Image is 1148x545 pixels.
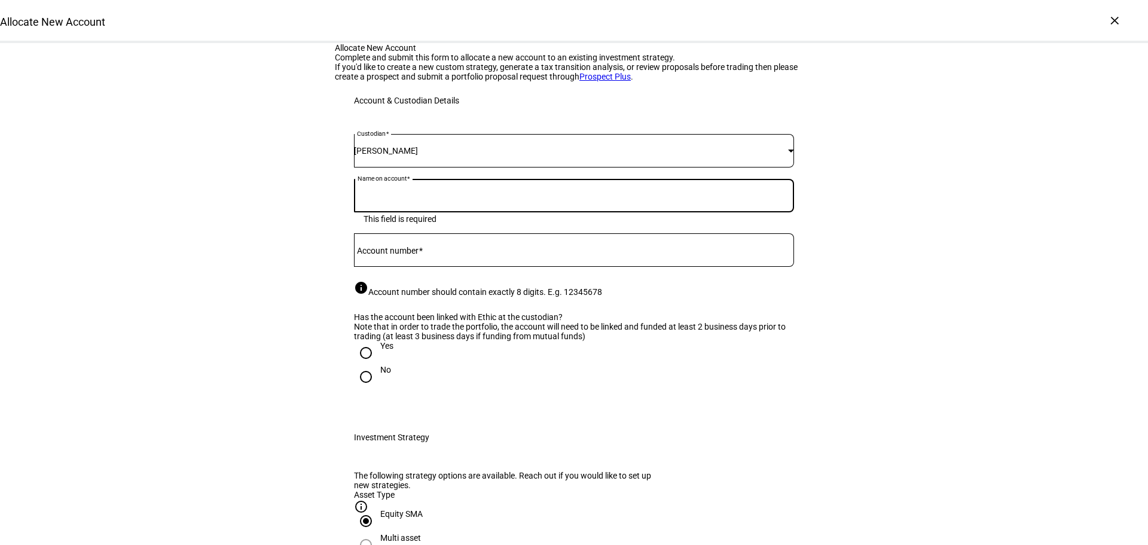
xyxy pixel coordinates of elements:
a: Prospect Plus [579,72,631,81]
mat-icon: info [354,281,368,295]
div: Yes [380,341,393,351]
mat-label: Name on account [358,175,407,182]
span: [PERSON_NAME] [354,146,418,156]
div: Has the account been linked with Ethic at the custodian? [354,312,794,322]
div: Investment Strategy [354,433,429,442]
div: Allocate New Account [335,43,813,53]
div: No [380,365,391,375]
mat-label: Custodian [357,130,386,137]
div: Asset Type [354,490,794,500]
input: Account number [354,243,794,252]
div: Complete and submit this form to allocate a new account to an existing investment strategy. [335,53,813,62]
plt-strategy-filter-column-header: Asset Type [354,490,794,509]
div: The following strategy options are available. Reach out if you would like to set up new strategies. [354,471,662,490]
div: Account number should contain exactly 8 digits. E.g. 12345678 [354,281,794,297]
mat-icon: info_outline [354,500,368,514]
mat-label: Account number [357,246,419,255]
div: If you'd like to create a new custom strategy, generate a tax transition analysis, or review prop... [335,62,813,81]
div: Equity SMA [380,509,423,519]
div: Account & Custodian Details [354,96,459,105]
div: × [1105,11,1124,30]
div: Note that in order to trade the portfolio, the account will need to be linked and funded at least... [354,322,794,341]
div: This field is required [364,214,436,224]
